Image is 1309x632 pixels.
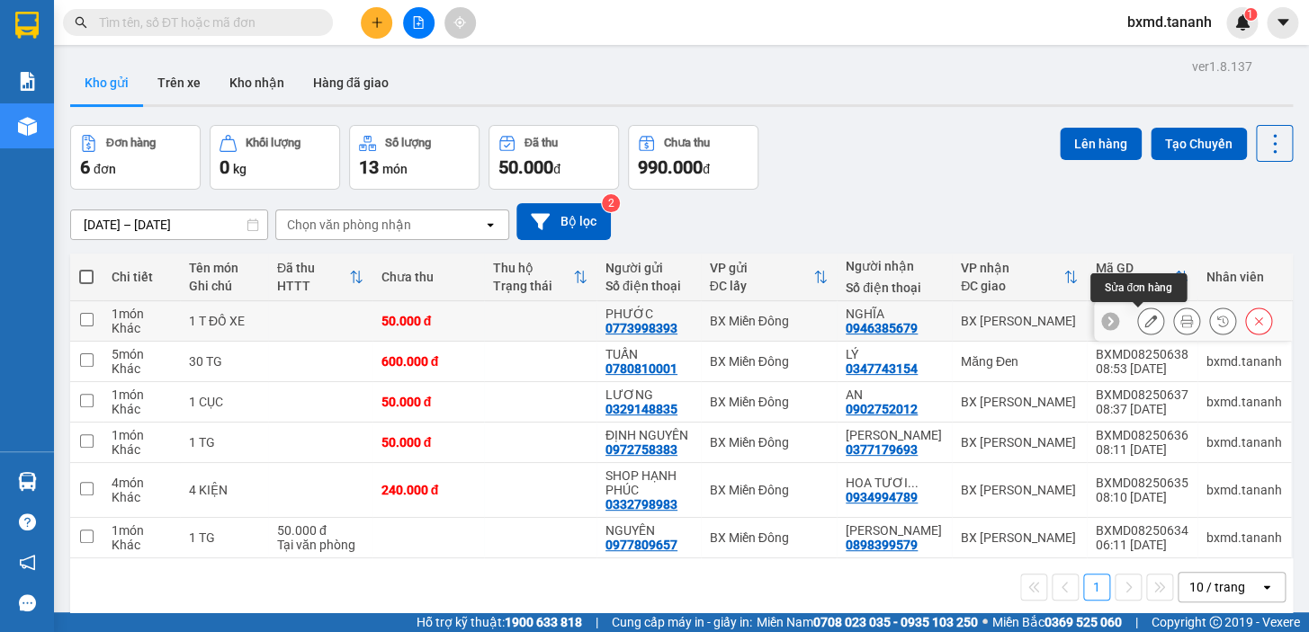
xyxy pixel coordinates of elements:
button: file-add [403,7,435,39]
div: 50.000 đ [277,523,363,538]
div: LÝ [846,347,943,361]
div: TUẤN [605,347,692,361]
div: Số điện thoại [846,280,943,295]
img: icon-new-feature [1234,14,1251,31]
div: Số điện thoại [605,279,692,293]
div: HOA TƯƠI BÁNH HỘP [846,476,943,490]
button: Đơn hàng6đơn [70,125,201,190]
div: 0934994789 [846,490,918,504]
span: Miền Bắc [992,612,1122,632]
span: Hỗ trợ kỹ thuật: [417,612,582,632]
div: Mã GD [1096,261,1174,275]
div: bxmd.tananh [1206,395,1282,409]
button: Đã thu50.000đ [489,125,619,190]
div: PHƯỚC [605,307,692,321]
div: 50.000 đ [381,314,476,328]
button: Kho gửi [70,61,143,104]
div: Nhân viên [1206,270,1282,284]
span: notification [19,554,36,571]
div: NGHĨA [846,307,943,321]
div: Người nhận [846,259,943,273]
button: Kho nhận [215,61,299,104]
img: warehouse-icon [18,117,37,136]
div: Trạng thái [493,279,573,293]
button: Hàng đã giao [299,61,403,104]
span: plus [371,16,383,29]
button: Chưa thu990.000đ [628,125,758,190]
div: Chưa thu [381,270,476,284]
div: Khác [112,442,171,457]
div: 1 TG [189,530,259,545]
div: Khác [112,490,171,504]
div: Thu hộ [493,261,573,275]
span: environment [9,100,22,112]
div: Sửa đơn hàng [1090,273,1187,302]
div: 4 món [112,476,171,490]
div: BXMD08250635 [1096,476,1188,490]
div: Đơn hàng [106,137,156,149]
div: 0902752012 [846,402,918,416]
input: Tìm tên, số ĐT hoặc mã đơn [99,13,311,32]
div: BX Miền Đông [710,483,828,497]
div: bxmd.tananh [1206,435,1282,450]
div: 240.000 đ [381,483,476,497]
div: 0898399579 [846,538,918,552]
div: 1 T ĐỒ XE [189,314,259,328]
button: Số lượng13món [349,125,480,190]
span: 990.000 [638,156,703,178]
span: | [1135,612,1138,632]
div: bxmd.tananh [1206,483,1282,497]
div: AN [846,387,943,402]
div: BX Miền Đông [710,395,828,409]
svg: open [1260,580,1274,594]
div: 1 CỤC [189,395,259,409]
div: BX Miền Đông [710,435,828,450]
img: logo.jpg [9,9,72,72]
div: 0773998393 [605,321,677,335]
span: message [19,594,36,611]
div: 08:10 [DATE] [1096,490,1188,504]
div: 08:53 [DATE] [1096,361,1188,376]
div: 0946385679 [846,321,918,335]
div: 10 / trang [1189,578,1245,596]
span: | [596,612,598,632]
div: Khối lượng [246,137,300,149]
div: 0780810001 [605,361,677,376]
div: ANNA HUỲNH [846,523,943,538]
div: 0972758383 [605,442,677,457]
div: BX [PERSON_NAME] [961,483,1078,497]
span: bxmd.tananh [1113,11,1226,33]
div: SHOP HẠNH PHÚC [605,468,692,497]
div: ver 1.8.137 [1192,57,1252,76]
th: Toggle SortBy [1087,254,1197,301]
div: 0977809657 [605,538,677,552]
span: 50.000 [498,156,553,178]
div: 5 món [112,347,171,361]
li: VP BX [PERSON_NAME] [124,76,239,116]
div: Chọn văn phòng nhận [287,216,411,234]
th: Toggle SortBy [268,254,372,301]
img: warehouse-icon [18,472,37,491]
span: Cung cấp máy in - giấy in: [612,612,752,632]
span: ... [908,476,919,490]
button: caret-down [1267,7,1298,39]
span: đ [703,162,710,176]
span: 13 [359,156,379,178]
div: 50.000 đ [381,435,476,450]
div: Tại văn phòng [277,538,363,552]
button: Khối lượng0kg [210,125,340,190]
div: VP gửi [710,261,813,275]
img: logo-vxr [15,12,39,39]
span: kg [233,162,247,176]
span: search [75,16,87,29]
div: Tên món [189,261,259,275]
div: 0377179693 [846,442,918,457]
div: 06:11 [DATE] [1096,538,1188,552]
span: file-add [412,16,425,29]
div: 1 món [112,428,171,442]
button: Lên hàng [1060,128,1142,160]
div: Sửa đơn hàng [1137,307,1164,334]
div: BX [PERSON_NAME] [961,530,1078,545]
span: đ [553,162,560,176]
div: 1 món [112,523,171,538]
